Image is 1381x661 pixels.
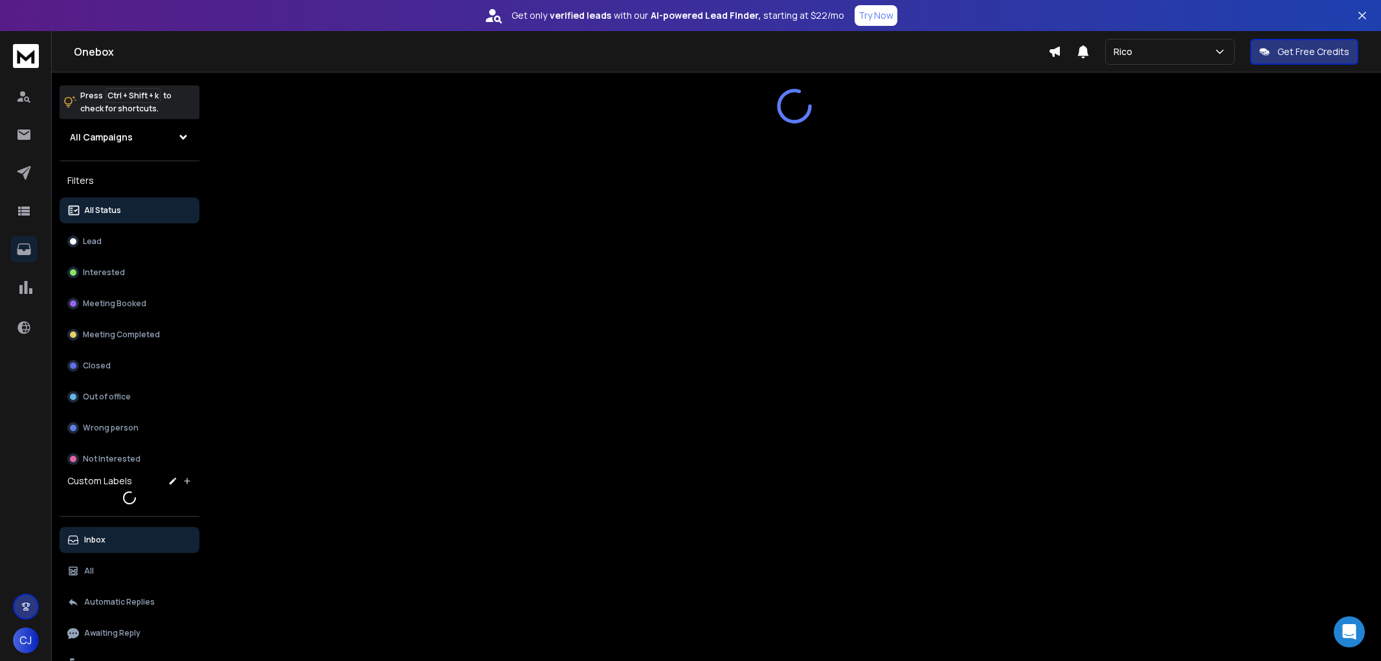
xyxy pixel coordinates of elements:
[60,446,199,472] button: Not Interested
[550,9,611,22] strong: verified leads
[1250,39,1358,65] button: Get Free Credits
[106,88,161,103] span: Ctrl + Shift + k
[651,9,761,22] strong: AI-powered Lead Finder,
[74,44,1048,60] h1: Onebox
[67,475,132,487] h3: Custom Labels
[1334,616,1365,647] div: Open Intercom Messenger
[60,384,199,410] button: Out of office
[60,353,199,379] button: Closed
[511,9,844,22] p: Get only with our starting at $22/mo
[84,535,106,545] p: Inbox
[60,620,199,646] button: Awaiting Reply
[855,5,897,26] button: Try Now
[83,361,111,371] p: Closed
[84,628,140,638] p: Awaiting Reply
[60,229,199,254] button: Lead
[60,415,199,441] button: Wrong person
[70,131,133,144] h1: All Campaigns
[83,236,102,247] p: Lead
[60,172,199,190] h3: Filters
[13,627,39,653] button: CJ
[60,291,199,317] button: Meeting Booked
[1277,45,1349,58] p: Get Free Credits
[60,589,199,615] button: Automatic Replies
[84,205,121,216] p: All Status
[60,197,199,223] button: All Status
[80,89,172,115] p: Press to check for shortcuts.
[1114,45,1138,58] p: Rico
[60,260,199,286] button: Interested
[60,558,199,584] button: All
[859,9,893,22] p: Try Now
[83,298,146,309] p: Meeting Booked
[83,423,139,433] p: Wrong person
[84,566,94,576] p: All
[83,267,125,278] p: Interested
[60,322,199,348] button: Meeting Completed
[83,454,140,464] p: Not Interested
[83,330,160,340] p: Meeting Completed
[60,527,199,553] button: Inbox
[13,44,39,68] img: logo
[83,392,131,402] p: Out of office
[84,597,155,607] p: Automatic Replies
[60,124,199,150] button: All Campaigns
